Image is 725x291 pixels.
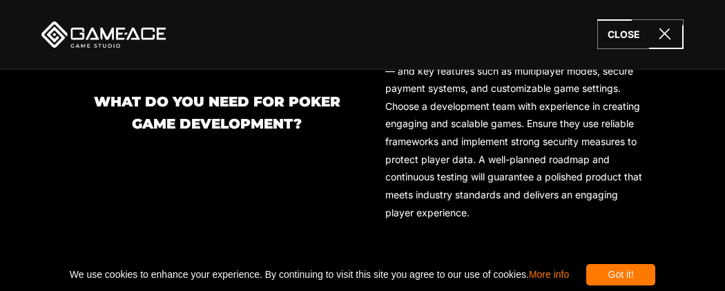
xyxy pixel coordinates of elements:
[79,91,354,135] h2: What Do You Need for Poker Game Development?
[70,264,569,285] span: We use cookies to enhance your experience. By continuing to visit this site you agree to our use ...
[597,19,684,49] a: close
[529,269,569,280] a: More info
[586,264,655,285] div: Got it!
[385,9,646,221] p: Successful poker game development requires a clear vision, a skilled development team, and the ri...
